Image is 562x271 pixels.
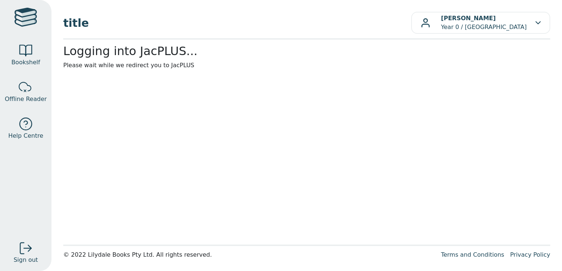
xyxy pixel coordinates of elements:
[63,250,435,259] div: © 2022 Lilydale Books Pty Ltd. All rights reserved.
[5,95,47,104] span: Offline Reader
[441,14,527,32] p: Year 0 / [GEOGRAPHIC_DATA]
[11,58,40,67] span: Bookshelf
[63,61,550,70] p: Please wait while we redirect you to JacPLUS
[63,15,411,31] span: title
[441,251,504,258] a: Terms and Conditions
[510,251,550,258] a: Privacy Policy
[441,15,496,22] b: [PERSON_NAME]
[411,12,550,34] button: [PERSON_NAME]Year 0 / [GEOGRAPHIC_DATA]
[63,44,550,58] h2: Logging into JacPLUS...
[14,256,38,264] span: Sign out
[8,131,43,140] span: Help Centre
